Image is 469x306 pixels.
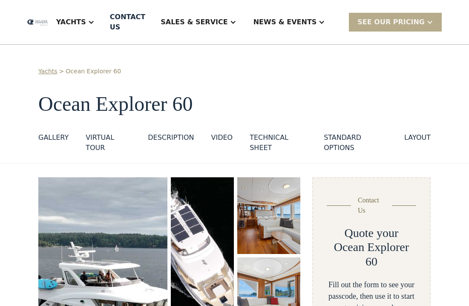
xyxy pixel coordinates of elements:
[404,133,431,143] div: layout
[345,226,399,240] h2: Quote your
[86,133,131,153] div: VIRTUAL TOUR
[327,240,416,268] h2: Ocean Explorer 60
[27,19,48,26] img: logo
[161,17,227,27] div: Sales & Service
[86,133,131,156] a: VIRTUAL TOUR
[148,133,194,156] a: DESCRIPTION
[324,133,387,153] div: standard options
[148,133,194,143] div: DESCRIPTION
[48,5,103,39] div: Yachts
[324,133,387,156] a: standard options
[38,67,58,76] a: Yachts
[110,12,145,32] div: Contact US
[250,133,307,153] div: Technical sheet
[349,13,442,31] div: SEE Our Pricing
[38,133,69,143] div: GALLERY
[66,67,121,76] a: Ocean Explorer 60
[59,67,64,76] div: >
[38,93,431,115] h1: Ocean Explorer 60
[211,133,233,143] div: VIDEO
[211,133,233,156] a: VIDEO
[38,133,69,156] a: GALLERY
[152,5,245,39] div: Sales & Service
[56,17,86,27] div: Yachts
[358,195,385,216] div: Contact Us
[357,17,425,27] div: SEE Our Pricing
[404,133,431,156] a: layout
[245,5,334,39] div: News & EVENTS
[253,17,317,27] div: News & EVENTS
[237,177,300,254] a: open lightbox
[250,133,307,156] a: Technical sheet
